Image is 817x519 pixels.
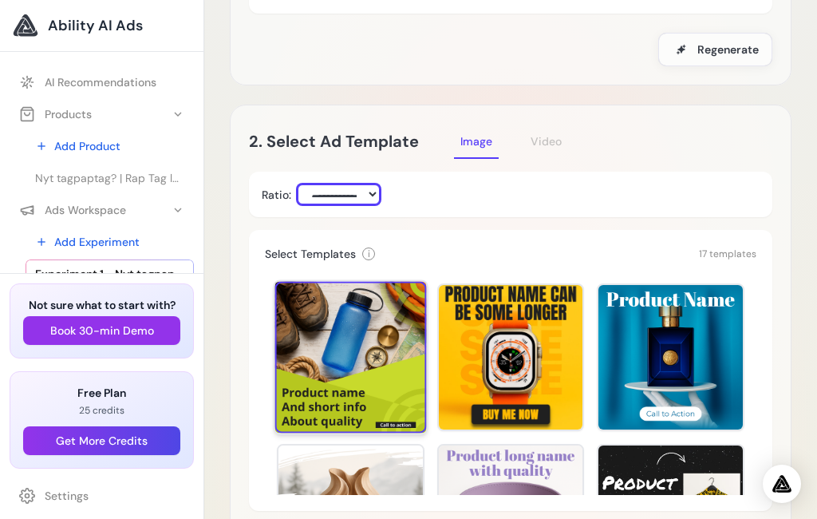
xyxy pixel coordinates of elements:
a: Ability AI Ads [13,13,191,38]
a: Nyt tagpaptag? | Rap Tag laver [PERSON_NAME] tagpaptage i [GEOGRAPHIC_DATA], [GEOGRAPHIC_DATA] & ... [26,164,194,192]
h3: Not sure what to start with? [23,297,180,313]
h3: Select Templates [265,246,356,262]
span: Video [531,134,562,149]
a: Experiment 1 - Nyt tagpaptag? | Rap Tag laver [PERSON_NAME] tagpaptage i [GEOGRAPHIC_DATA], [GEOG... [26,259,194,288]
button: Products [10,100,194,129]
label: Ratio: [262,187,291,203]
a: AI Recommendations [10,68,194,97]
h2: 2. Select Ad Template [249,129,454,154]
button: Regenerate [658,33,772,66]
span: Nyt tagpaptag? | Rap Tag laver [PERSON_NAME] tagpaptage i [GEOGRAPHIC_DATA], [GEOGRAPHIC_DATA] & ... [35,170,184,186]
span: i [368,248,370,260]
span: 17 templates [699,248,756,260]
button: Video [524,124,568,159]
span: Ability AI Ads [48,14,143,37]
button: Get More Credits [23,426,180,455]
span: Experiment 1 - Nyt tagpaptag? | Rap Tag laver [PERSON_NAME] tagpaptage i [GEOGRAPHIC_DATA], [GEOG... [35,266,184,282]
div: Open Intercom Messenger [763,465,801,503]
button: Image [454,124,499,159]
a: Add Product [26,132,194,160]
a: Add Experiment [26,228,194,256]
p: 25 credits [23,404,180,417]
div: Products [19,106,92,122]
div: Ads Workspace [19,202,126,218]
h3: Free Plan [23,385,180,401]
button: Book 30-min Demo [23,316,180,345]
a: Settings [10,481,194,510]
button: Ads Workspace [10,196,194,224]
span: Image [460,134,492,149]
span: Regenerate [697,42,759,57]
